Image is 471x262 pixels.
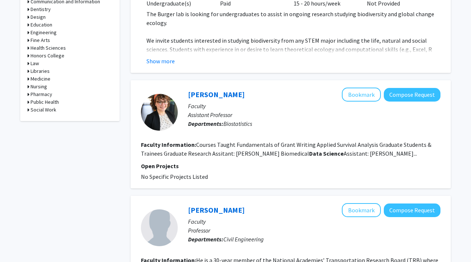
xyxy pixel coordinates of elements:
span: Biostatistics [223,120,252,127]
h3: Fine Arts [31,36,50,44]
fg-read-more: Courses Taught Fundamentals of Grant Writing Applied Survival Analysis Graduate Students & Traine... [141,141,431,157]
button: Compose Request to Reginald Souleyrette [384,203,440,217]
h3: Design [31,13,46,21]
h3: Nursing [31,83,47,91]
h3: Medicine [31,75,50,83]
button: Show more [146,57,175,65]
button: Compose Request to Meredith Duncan [384,88,440,102]
h3: Social Work [31,106,56,114]
iframe: Chat [6,229,31,256]
p: Professor [188,226,440,235]
b: Departments: [188,236,223,243]
b: Data [309,150,322,157]
span: No Specific Projects Listed [141,173,208,180]
p: We invite students interested in studying biodiversity from any STEM major including the life, na... [146,36,440,71]
b: Science [323,150,344,157]
p: The Burger lab is looking for undergraduates to assist in ongoing research studying biodiversity ... [146,10,440,27]
h3: Education [31,21,52,29]
p: Assistant Professor [188,110,440,119]
h3: Public Health [31,98,59,106]
b: Faculty Information: [141,141,196,148]
h3: Health Sciences [31,44,66,52]
p: Faculty [188,217,440,226]
span: Civil Engineering [223,236,264,243]
h3: Libraries [31,67,50,75]
h3: Law [31,60,39,67]
h3: Engineering [31,29,57,36]
p: Open Projects [141,162,440,170]
button: Add Meredith Duncan to Bookmarks [342,88,381,102]
h3: Pharmacy [31,91,52,98]
a: [PERSON_NAME] [188,90,245,99]
p: Faculty [188,102,440,110]
h3: Honors College [31,52,64,60]
button: Add Reginald Souleyrette to Bookmarks [342,203,381,217]
b: Departments: [188,120,223,127]
h3: Dentistry [31,6,51,13]
a: [PERSON_NAME] [188,205,245,215]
